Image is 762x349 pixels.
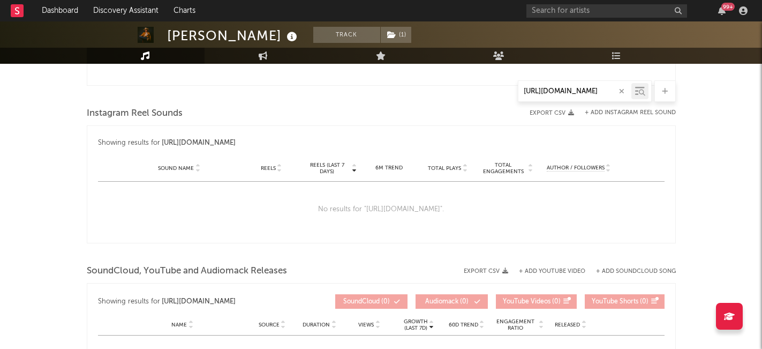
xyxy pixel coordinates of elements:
[87,107,183,120] span: Instagram Reel Sounds
[404,318,428,325] p: Growth
[171,322,187,328] span: Name
[98,294,335,309] div: Showing results for
[158,165,194,172] span: Sound Name
[585,110,676,116] button: + Add Instagram Reel Sound
[363,164,416,172] div: 6M Trend
[167,27,300,44] div: [PERSON_NAME]
[416,294,488,309] button: Audiomack(0)
[464,268,508,274] button: Export CSV
[358,322,374,328] span: Views
[530,110,574,116] button: Export CSV
[585,269,676,274] button: + Add SoundCloud Song
[313,27,380,43] button: Track
[425,299,458,305] span: Audiomack
[335,294,408,309] button: SoundCloud(0)
[342,299,391,305] span: ( 0 )
[449,322,478,328] span: 60D Trend
[721,3,735,11] div: 99 +
[404,325,428,331] p: (Last 7d)
[261,165,276,172] span: Reels
[518,87,631,96] input: Search by song name or URL
[162,295,236,308] div: [URL][DOMAIN_NAME]
[303,322,330,328] span: Duration
[526,4,687,18] input: Search for artists
[381,27,411,43] button: (1)
[428,165,461,172] span: Total Plays
[508,269,585,274] div: + Add YouTube Video
[574,110,676,116] div: + Add Instagram Reel Sound
[493,318,538,331] span: Engagement Ratio
[547,165,605,172] span: Author / Followers
[98,182,665,237] div: No results for " [URL][DOMAIN_NAME] ".
[592,299,638,305] span: YouTube Shorts
[162,137,236,150] div: [URL][DOMAIN_NAME]
[480,162,527,175] span: Total Engagements
[380,27,412,43] span: ( 1 )
[592,299,648,305] span: ( 0 )
[503,299,550,305] span: YouTube Videos
[718,6,726,15] button: 99+
[503,299,561,305] span: ( 0 )
[343,299,380,305] span: SoundCloud
[496,294,577,309] button: YouTube Videos(0)
[259,322,280,328] span: Source
[519,269,585,274] button: + Add YouTube Video
[423,299,472,305] span: ( 0 )
[87,265,287,278] span: SoundCloud, YouTube and Audiomack Releases
[304,162,351,175] span: Reels (last 7 days)
[596,269,676,274] button: + Add SoundCloud Song
[585,294,665,309] button: YouTube Shorts(0)
[555,322,580,328] span: Released
[98,137,665,150] div: Showing results for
